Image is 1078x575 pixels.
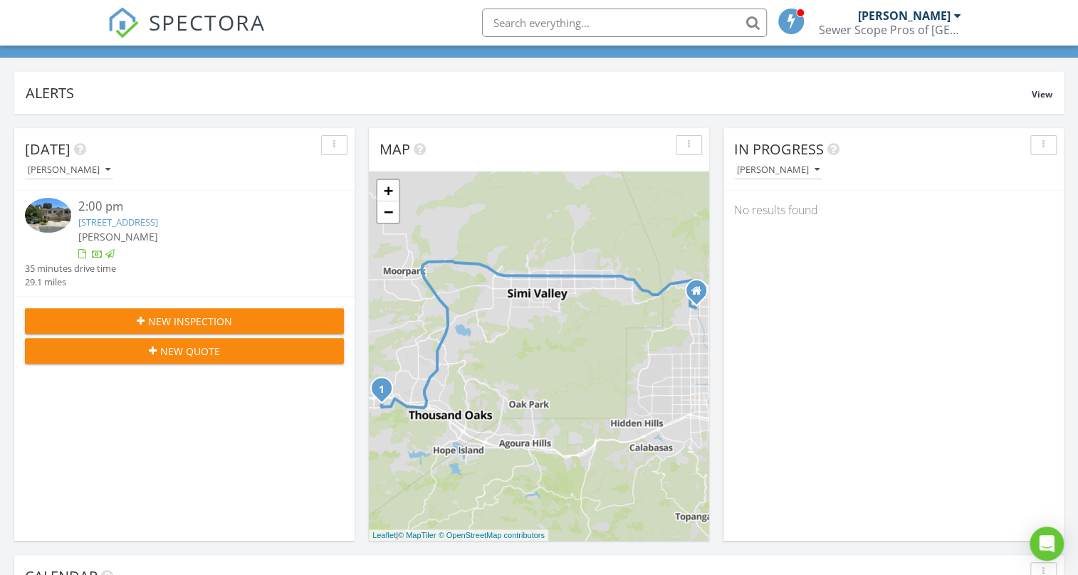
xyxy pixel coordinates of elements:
span: SPECTORA [149,7,266,37]
a: Leaflet [372,531,396,539]
a: [STREET_ADDRESS] [78,216,158,228]
div: 21534 Devonshire St Ste I PMB 1003, Chatsworth CA 91311 [696,290,705,299]
div: | [369,529,548,542]
span: New Quote [160,344,220,359]
div: Open Intercom Messenger [1030,527,1064,561]
button: [PERSON_NAME] [25,161,113,180]
span: [DATE] [25,139,70,159]
a: Zoom out [377,201,399,223]
a: © OpenStreetMap contributors [439,531,545,539]
div: [PERSON_NAME] [858,9,951,23]
div: [PERSON_NAME] [28,165,110,175]
a: © MapTiler [398,531,436,539]
div: Sewer Scope Pros of San Fernando Valley, Inc. [819,23,961,37]
button: [PERSON_NAME] [734,161,822,180]
span: [PERSON_NAME] [78,230,158,243]
div: Alerts [26,83,1032,102]
img: The Best Home Inspection Software - Spectora [108,7,139,38]
a: SPECTORA [108,19,266,49]
span: New Inspection [148,314,232,329]
span: View [1032,88,1052,100]
button: New Inspection [25,308,344,334]
input: Search everything... [482,9,767,37]
div: 29.1 miles [25,275,116,289]
button: New Quote [25,338,344,364]
a: 2:00 pm [STREET_ADDRESS] [PERSON_NAME] 35 minutes drive time 29.1 miles [25,198,344,289]
img: 9359004%2Fcover_photos%2FsNxtoG687XleIMomFerV%2Fsmall.jpg [25,198,71,232]
div: 35 minutes drive time [25,262,116,275]
div: No results found [723,191,1064,229]
div: [PERSON_NAME] [737,165,820,175]
span: Map [380,139,410,159]
a: Zoom in [377,180,399,201]
div: 2:00 pm [78,198,318,216]
i: 1 [379,384,384,394]
div: 1012 Pan Ct, Thousand Oaks, CA 91320 [382,388,390,396]
span: In Progress [734,139,824,159]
